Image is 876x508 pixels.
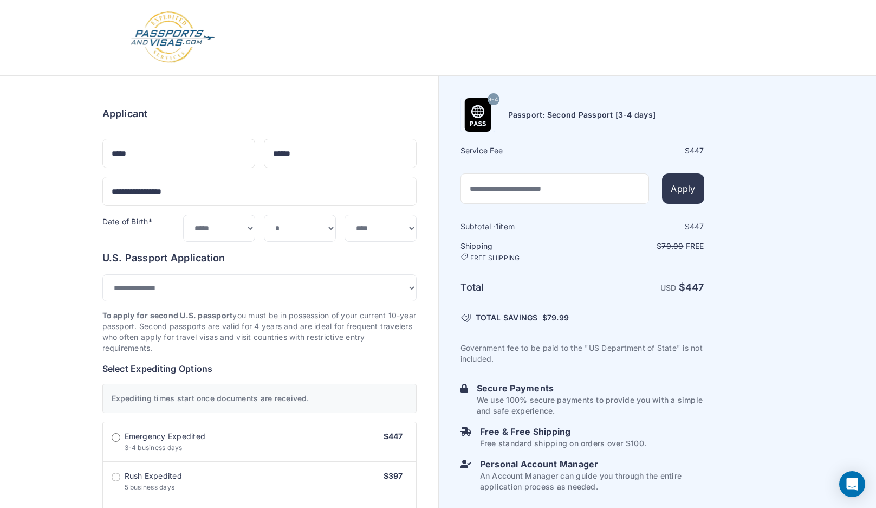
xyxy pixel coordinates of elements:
img: Logo [129,11,216,65]
h6: Passport: Second Passport [3-4 days] [508,110,656,120]
label: Date of Birth* [102,217,152,226]
p: $ [583,241,704,252]
h6: Secure Payments [477,382,704,395]
h6: Subtotal · item [460,221,581,232]
span: Rush Expedited [125,471,182,481]
h6: U.S. Passport Application [102,250,417,266]
p: you must be in possession of your current 10-year passport. Second passports are valid for 4 year... [102,310,417,353]
span: TOTAL SAVINGS [476,312,538,323]
div: Expediting times start once documents are received. [102,384,417,413]
span: Free [686,241,704,250]
h6: Applicant [102,106,148,121]
h6: Personal Account Manager [480,458,704,471]
span: $447 [384,432,403,441]
span: 1 [496,222,499,231]
span: USD [660,283,677,292]
div: $ [583,145,704,156]
p: An Account Manager can guide you through the entire application process as needed. [480,471,704,492]
p: Free standard shipping on orders over $100. [480,438,646,449]
strong: $ [679,281,704,293]
h6: Service Fee [460,145,581,156]
span: 3-4 business days [125,443,183,452]
h6: Free & Free Shipping [480,425,646,438]
span: 79.99 [547,313,569,322]
img: Product Name [461,98,495,132]
strong: To apply for second U.S. passport [102,311,233,320]
p: We use 100% secure payments to provide you with a simple and safe experience. [477,395,704,416]
h6: Shipping [460,241,581,262]
span: $ [542,312,569,323]
span: 447 [690,146,704,155]
span: 447 [685,281,704,293]
span: Emergency Expedited [125,431,206,442]
span: 447 [690,222,704,231]
span: 5 business days [125,483,175,491]
span: 3-4 [488,93,498,107]
h6: Select Expediting Options [102,362,417,375]
span: $397 [384,471,403,480]
span: FREE SHIPPING [470,254,520,262]
div: Open Intercom Messenger [839,471,865,497]
p: Government fee to be paid to the "US Department of State" is not included. [460,343,704,364]
div: $ [583,221,704,232]
h6: Total [460,280,581,295]
button: Apply [662,173,704,204]
span: 79.99 [661,241,683,250]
